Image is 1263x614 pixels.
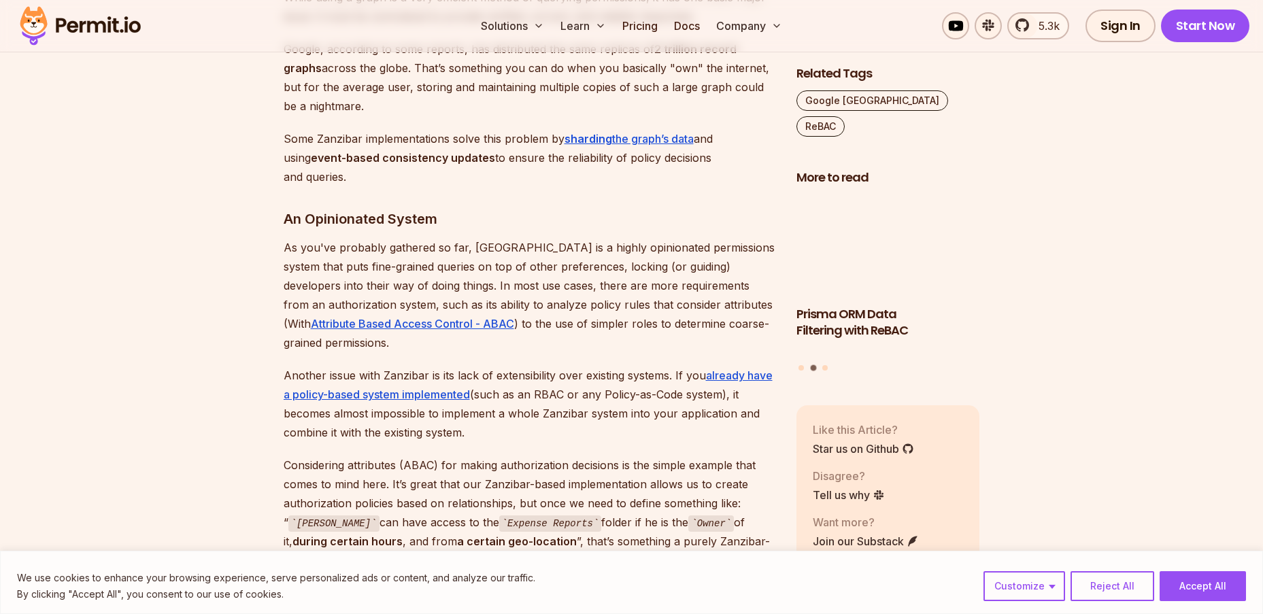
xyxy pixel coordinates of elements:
a: already have a policy-based system implemented [284,369,773,401]
button: Go to slide 2 [810,364,816,371]
button: Solutions [475,12,550,39]
a: Prisma ORM Data Filtering with ReBACPrisma ORM Data Filtering with ReBAC [796,194,980,356]
p: Some Zanzibar implementations solve this problem by and using to ensure the reliability of policy... [284,129,775,186]
strong: during certain hours [292,534,403,548]
p: Google, according to some reports, has distributed the same replicas of across the globe. That’s ... [284,39,775,116]
button: Reject All [1071,571,1154,601]
li: 2 of 3 [796,194,980,356]
strong: event-based consistency updates [311,151,495,165]
p: Like this Article? [813,421,914,437]
button: Customize [983,571,1065,601]
a: ReBAC [796,116,845,137]
a: Tell us why [813,486,885,502]
img: Permit logo [14,3,147,49]
a: Docs [669,12,705,39]
a: 5.3k [1007,12,1069,39]
p: Considering attributes (ABAC) for making authorization decisions is the simple example that comes... [284,456,775,570]
code: [PERSON_NAME] [288,515,380,532]
button: Go to slide 1 [798,364,804,370]
p: Want more? [813,513,919,530]
a: Sign In [1085,10,1156,42]
span: 5.3k [1030,18,1060,34]
button: Company [711,12,788,39]
p: Another issue with Zanzibar is its lack of extensibility over existing systems. If you (such as a... [284,366,775,442]
h3: An Opinionated System [284,208,775,230]
button: Go to slide 3 [822,364,828,370]
div: Posts [796,194,980,373]
code: Owner [688,515,734,532]
p: We use cookies to enhance your browsing experience, serve personalized ads or content, and analyz... [17,570,535,586]
h2: More to read [796,169,980,186]
a: Start Now [1161,10,1250,42]
a: Pricing [617,12,663,39]
button: Learn [555,12,611,39]
p: As you've probably gathered so far, [GEOGRAPHIC_DATA] is a highly opinionated permissions system ... [284,238,775,352]
button: Accept All [1160,571,1246,601]
h2: Related Tags [796,65,980,82]
code: Expense Reports [499,515,602,532]
a: Join our Substack [813,532,919,549]
h3: Prisma ORM Data Filtering with ReBAC [796,305,980,339]
p: Disagree? [813,467,885,483]
p: By clicking "Accept All", you consent to our use of cookies. [17,586,535,602]
strong: sharding [565,132,612,146]
strong: a certain geo-location [457,534,577,548]
img: Prisma ORM Data Filtering with ReBAC [796,194,980,298]
a: Star us on Github [813,440,914,456]
a: Google [GEOGRAPHIC_DATA] [796,90,948,111]
strong: 2 trillion record graphs [284,42,737,75]
a: shardingthe graph’s data [565,132,694,146]
a: Attribute Based Access Control - ABAC [311,317,514,330]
